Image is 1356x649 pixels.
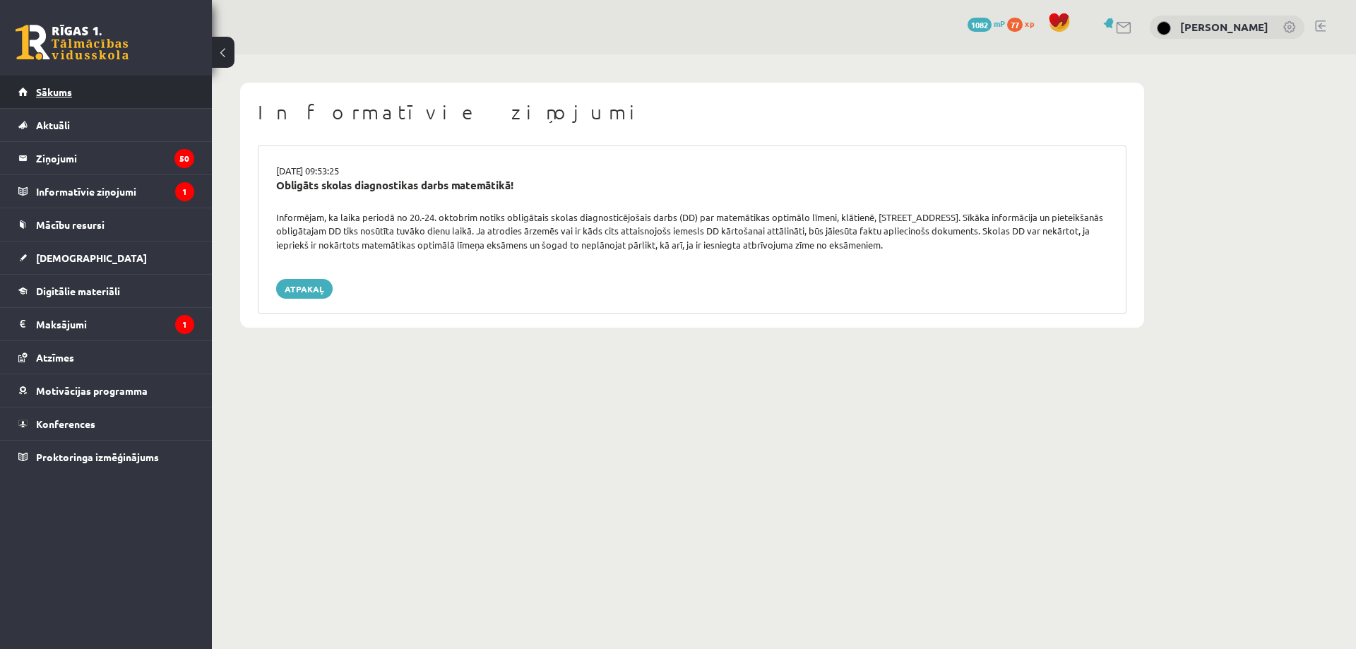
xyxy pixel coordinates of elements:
i: 1 [175,182,194,201]
span: mP [994,18,1005,29]
span: Proktoringa izmēģinājums [36,451,159,463]
a: Digitālie materiāli [18,275,194,307]
span: [DEMOGRAPHIC_DATA] [36,251,147,264]
a: Konferences [18,407,194,440]
span: Mācību resursi [36,218,105,231]
span: Sākums [36,85,72,98]
a: Sākums [18,76,194,108]
a: Atzīmes [18,341,194,374]
span: Atzīmes [36,351,74,364]
a: Rīgas 1. Tālmācības vidusskola [16,25,129,60]
h1: Informatīvie ziņojumi [258,100,1126,124]
span: xp [1025,18,1034,29]
a: Informatīvie ziņojumi1 [18,175,194,208]
a: [DEMOGRAPHIC_DATA] [18,242,194,274]
span: Aktuāli [36,119,70,131]
legend: Maksājumi [36,308,194,340]
span: Konferences [36,417,95,430]
a: Proktoringa izmēģinājums [18,441,194,473]
div: [DATE] 09:53:25 [266,164,1119,178]
a: Aktuāli [18,109,194,141]
a: Atpakaļ [276,279,333,299]
a: Motivācijas programma [18,374,194,407]
img: Anastasija Oblate [1157,21,1171,35]
a: Mācību resursi [18,208,194,241]
span: Digitālie materiāli [36,285,120,297]
a: 77 xp [1007,18,1041,29]
a: Ziņojumi50 [18,142,194,174]
span: 1082 [968,18,992,32]
a: [PERSON_NAME] [1180,20,1268,34]
a: 1082 mP [968,18,1005,29]
legend: Informatīvie ziņojumi [36,175,194,208]
span: 77 [1007,18,1023,32]
div: Obligāts skolas diagnostikas darbs matemātikā! [276,177,1108,193]
span: Motivācijas programma [36,384,148,397]
a: Maksājumi1 [18,308,194,340]
div: Informējam, ka laika periodā no 20.-24. oktobrim notiks obligātais skolas diagnosticējošais darbs... [266,210,1119,252]
legend: Ziņojumi [36,142,194,174]
i: 50 [174,149,194,168]
i: 1 [175,315,194,334]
